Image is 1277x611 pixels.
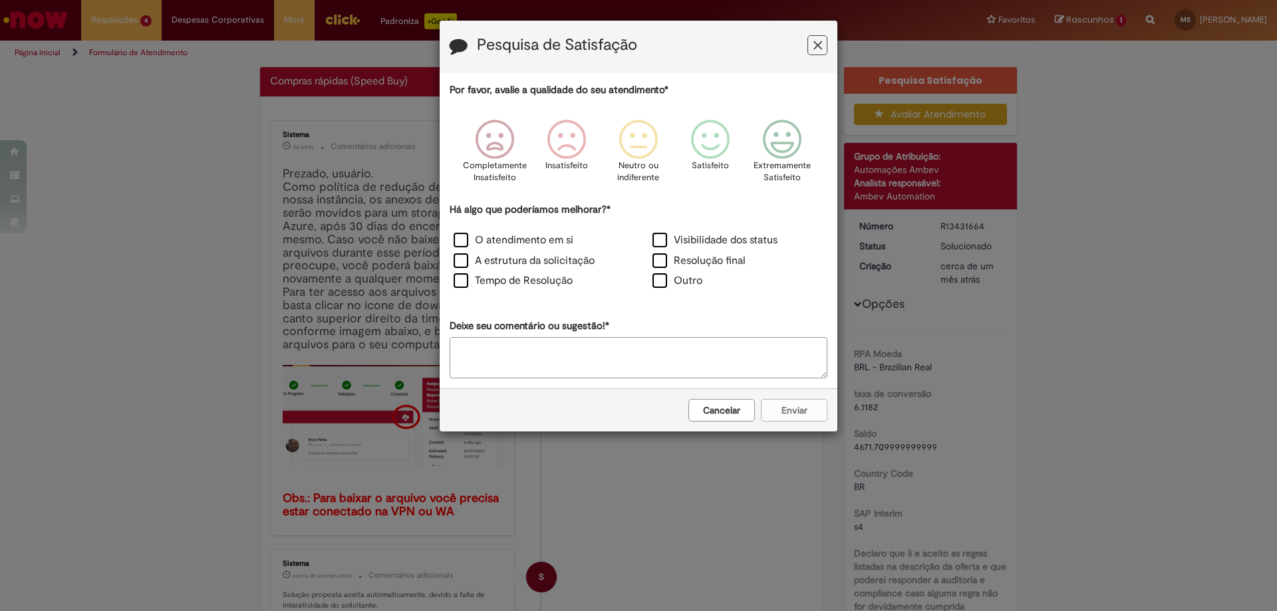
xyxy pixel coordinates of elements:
p: Extremamente Satisfeito [754,160,811,184]
div: Extremamente Satisfeito [748,110,816,201]
label: A estrutura da solicitação [454,253,595,269]
label: O atendimento em si [454,233,573,248]
button: Cancelar [688,399,755,422]
label: Pesquisa de Satisfação [477,37,637,54]
p: Neutro ou indiferente [615,160,662,184]
label: Resolução final [652,253,746,269]
div: Completamente Insatisfeito [460,110,528,201]
p: Satisfeito [692,160,729,172]
p: Completamente Insatisfeito [463,160,527,184]
label: Outro [652,273,702,289]
div: Neutro ou indiferente [605,110,672,201]
div: Satisfeito [676,110,744,201]
label: Por favor, avalie a qualidade do seu atendimento* [450,83,668,97]
p: Insatisfeito [545,160,588,172]
div: Há algo que poderíamos melhorar?* [450,203,827,293]
label: Visibilidade dos status [652,233,778,248]
div: Insatisfeito [533,110,601,201]
label: Tempo de Resolução [454,273,573,289]
label: Deixe seu comentário ou sugestão!* [450,319,609,333]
